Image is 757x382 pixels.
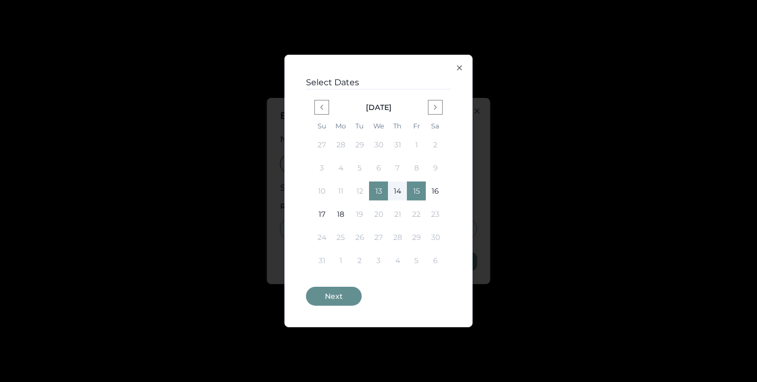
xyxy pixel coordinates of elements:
[331,205,350,224] button: 18
[388,121,407,131] th: Thursday
[306,76,451,89] h3: Select Dates
[312,205,331,224] button: 17
[306,287,362,306] button: Next
[407,182,426,200] button: 15
[428,100,443,115] button: Go to next month
[366,102,392,113] div: [DATE]
[312,121,331,131] th: Sunday
[331,121,350,131] th: Monday
[369,121,388,131] th: Wednesday
[426,182,445,200] button: 16
[369,182,388,200] button: 13
[407,121,426,131] th: Friday
[388,182,407,200] button: 14
[314,100,329,115] button: Go to previous month
[426,121,445,131] th: Saturday
[350,121,369,131] th: Tuesday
